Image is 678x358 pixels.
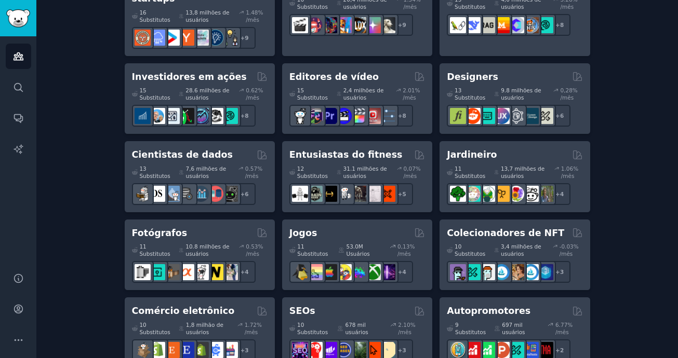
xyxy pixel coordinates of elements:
[501,243,546,257] font: 3,4 milhões de usuários
[321,342,337,358] img: crescimento de seo
[549,14,570,36] div: +
[149,186,165,202] img: ciência de dados
[379,342,395,358] img: The_SEO
[207,264,223,280] img: Nikon
[307,108,323,124] img: Editores
[365,186,381,202] img: fisioterapia
[494,264,510,280] img: OpenSeaNFT
[245,321,268,336] div: 1.72% /mês
[537,186,553,202] img: Mundo dos Jardineiros
[164,342,180,358] img: Etsy
[178,108,194,124] img: Trading
[391,14,413,36] div: +
[403,113,406,119] font: 8
[403,22,406,28] font: 9
[346,243,382,257] font: 53.0M Usuários
[207,108,223,124] img: negociação de swing
[245,191,248,197] font: 6
[450,342,466,358] img: Ideias de aplicativos
[164,186,180,202] img: estatística
[139,87,171,101] font: 15 Substitutos
[234,261,256,283] div: +
[479,342,495,358] img: Autopromoção
[222,30,238,46] img: Crescer Negócio
[193,186,209,202] img: Analytics
[149,264,165,280] img: de rua
[336,186,352,202] img: sala de musculação
[508,342,524,358] img: usuários alfa e beta
[297,243,331,257] font: 11 Substitutos
[336,342,352,358] img: SEO_cases
[494,186,510,202] img: Jardinagem Reino Unido
[523,264,539,280] img: Mercado Aberto
[537,108,553,124] img: UX_Design
[135,264,151,280] img: analógico
[289,305,315,318] h2: SEOs
[464,342,481,358] img: promoção do youtube
[403,87,425,101] div: 2.01% /mês
[245,113,248,119] font: 8
[345,321,383,336] font: 678 mil usuários
[350,264,366,280] img: jogadores
[222,342,238,358] img: ecommerce_growth
[403,165,425,180] div: 0,07% /mês
[289,227,317,240] h2: Jogos
[289,71,379,84] h2: Editores de vídeo
[178,30,194,46] img: ycombinator
[447,227,564,240] h2: Colecionadores de NFT
[379,17,395,33] img: Cabine dos sonhos
[139,9,171,23] font: 16 Substitutos
[139,243,171,257] font: 11 Substitutos
[508,108,524,124] img: Experiência do usuário
[186,165,231,180] font: 7,6 milhões de usuários
[245,35,248,41] font: 9
[135,30,151,46] img: EmpreendedorRideAlong
[350,342,366,358] img: Local_SEO
[207,342,223,358] img: comércio eletrônicomarketing
[307,264,323,280] img: Jogadores Aconchegantes
[537,342,553,358] img: TestMyApp
[139,165,171,180] font: 13 Substitutos
[523,342,539,358] img: Testes Beta
[297,87,329,101] font: 15 Substitutos
[135,108,151,124] img: Dividendos
[537,264,553,280] img: Itens digitais
[464,186,481,202] img: Suculentas
[307,342,323,358] img: Técnico SEO
[549,183,570,205] div: +
[289,148,403,161] h2: Entusiastas do fitness
[336,108,352,124] img: Editores de vídeo
[336,17,352,33] img: para todos
[234,183,256,205] div: +
[164,108,180,124] img: Forex
[391,105,413,127] div: +
[560,269,564,275] font: 3
[403,191,406,197] font: 5
[164,264,180,280] img: Comunidade Analógica
[297,165,329,180] font: 12 Substitutos
[455,321,487,336] font: 9 Substitutos
[523,17,539,33] img: llmops
[185,9,232,23] font: 13,8 milhões de usuários
[292,108,308,124] img: GoPro
[379,264,395,280] img: Transmissão do Twitch
[292,264,308,280] img: linux_gaming
[549,261,570,283] div: +
[391,261,413,283] div: +
[479,186,495,202] img: Jardim Selvagem
[447,148,497,161] h2: Jardineiro
[193,342,209,358] img: RevisãoMyShopify
[391,183,413,205] div: +
[292,17,308,33] img: Vídeo AiVideo
[245,269,248,275] font: 4
[561,165,583,180] div: 1.06% /mês
[132,305,235,318] h2: Comércio eletrônico
[479,108,495,124] img: UI_Design
[508,17,524,33] img: IA de código aberto
[502,321,540,336] font: 697 mil usuários
[193,30,209,46] img: Hackers independentes
[178,186,194,202] img: engenharia de dados
[343,165,390,180] font: 31.1 milhões de usuários
[193,264,209,280] img: cônego
[321,108,337,124] img: estreia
